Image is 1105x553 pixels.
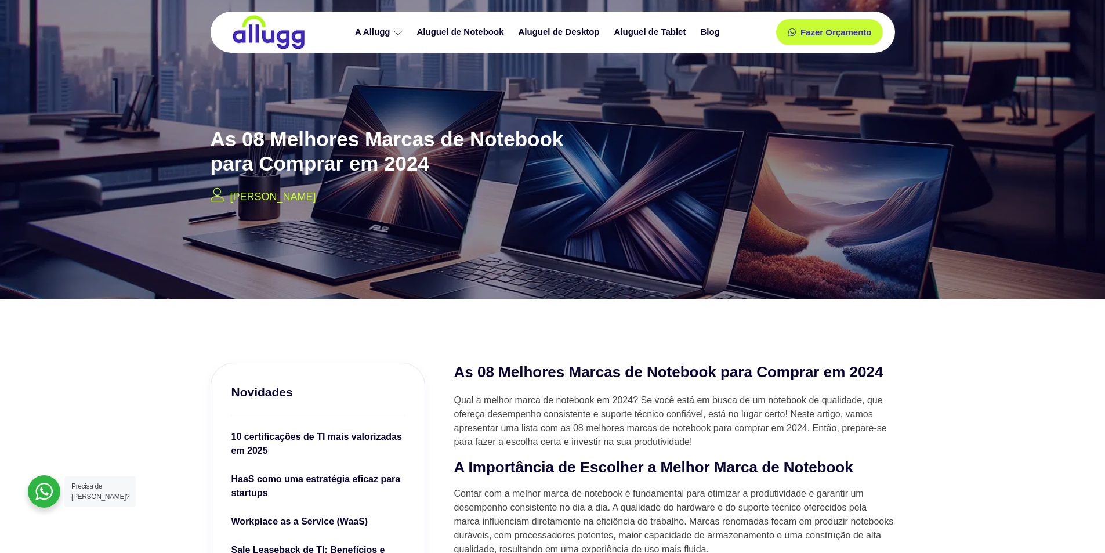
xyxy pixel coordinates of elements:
[454,363,895,382] h2: As 08 Melhores Marcas de Notebook para Comprar em 2024
[411,22,513,42] a: Aluguel de Notebook
[513,22,608,42] a: Aluguel de Desktop
[800,28,872,37] span: Fazer Orçamento
[454,393,895,449] p: Qual a melhor marca de notebook em 2024? Se você está em busca de um notebook de qualidade, que o...
[231,515,404,532] a: Workplace as a Service (WaaS)
[454,458,895,478] h2: A Importância de Escolher a Melhor Marca de Notebook
[349,22,411,42] a: A Allugg
[231,384,404,400] h3: Novidades
[71,482,129,501] span: Precisa de [PERSON_NAME]?
[608,22,695,42] a: Aluguel de Tablet
[231,430,404,461] a: 10 certificações de TI mais valorizadas em 2025
[776,19,883,45] a: Fazer Orçamento
[231,15,306,50] img: locação de TI é Allugg
[231,472,404,503] a: HaaS como uma estratégia eficaz para startups
[230,189,316,205] p: [PERSON_NAME]
[211,127,582,176] h2: As 08 Melhores Marcas de Notebook para Comprar em 2024
[694,22,728,42] a: Blog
